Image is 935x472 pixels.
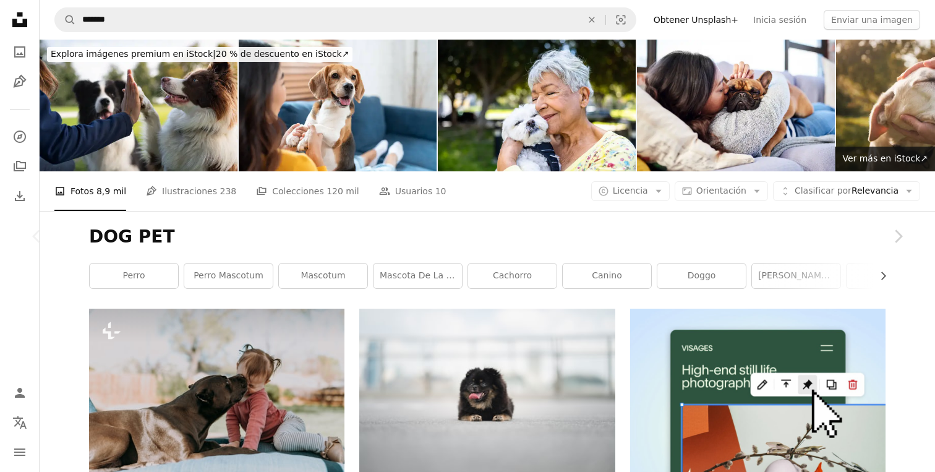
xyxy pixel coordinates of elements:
[795,186,852,195] span: Clasificar por
[7,380,32,405] a: Iniciar sesión / Registrarse
[795,185,899,197] span: Relevancia
[675,181,768,201] button: Orientación
[54,7,636,32] form: Encuentra imágenes en todo el sitio
[835,147,935,171] a: Ver más en iStock↗
[220,184,236,198] span: 238
[379,171,446,211] a: Usuarios 10
[861,177,935,296] a: Siguiente
[468,264,557,288] a: cachorro
[657,264,746,288] a: Doggo
[40,40,360,69] a: Explora imágenes premium en iStock|20 % de descuento en iStock↗
[7,410,32,435] button: Idioma
[752,264,840,288] a: [PERSON_NAME] mascotum
[696,186,746,195] span: Orientación
[7,40,32,64] a: Fotos
[847,264,935,288] a: peludo
[606,8,636,32] button: Búsqueda visual
[773,181,920,201] button: Clasificar porRelevancia
[637,40,835,171] img: A veces, las cosas más pequeñas ocupan más espacio en tu corazón
[40,40,237,171] img: Border collie with owner training in a public park
[842,153,928,163] span: Ver más en iStock ↗
[746,10,814,30] a: Inicia sesión
[824,10,920,30] button: Enviar una imagen
[89,226,886,248] h1: DOG PET
[374,264,462,288] a: Mascota de la familium
[7,69,32,94] a: Ilustraciones
[279,264,367,288] a: mascotum
[578,8,605,32] button: Borrar
[7,440,32,465] button: Menú
[7,124,32,149] a: Explorar
[51,49,216,59] span: Explora imágenes premium en iStock |
[51,49,349,59] span: 20 % de descuento en iStock ↗
[256,171,359,211] a: Colecciones 120 mil
[563,264,651,288] a: canino
[613,186,648,195] span: Licencia
[184,264,273,288] a: Perro mascotum
[591,181,670,201] button: Licencia
[359,388,615,399] a: Un pequeño perro negro y marrón tendido en el suelo
[435,184,446,198] span: 10
[90,264,178,288] a: perro
[89,388,344,400] a: Una niña sentada en una cama besando a un perro
[55,8,76,32] button: Buscar en Unsplash
[239,40,437,171] img: Retrato de perro beagle jugando con una joven asiática en el sofá de la sala de estar de una casa...
[438,40,636,171] img: Una mujer de raza mixta sostiene a su cachorro al aire libre
[646,10,746,30] a: Obtener Unsplash+
[7,154,32,179] a: Colecciones
[146,171,236,211] a: Ilustraciones 238
[327,184,359,198] span: 120 mil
